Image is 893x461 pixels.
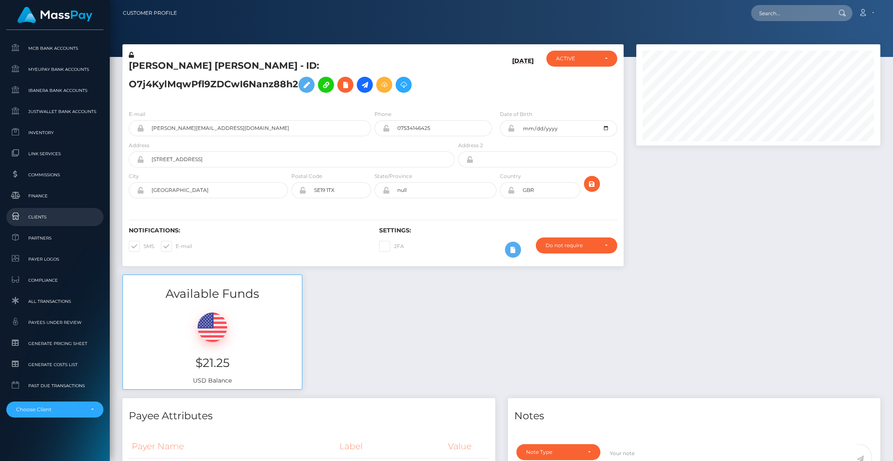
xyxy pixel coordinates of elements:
[198,313,227,342] img: USD.png
[512,57,534,100] h6: [DATE]
[6,124,103,142] a: Inventory
[10,86,100,95] span: Ibanera Bank Accounts
[6,313,103,332] a: Payees under Review
[10,233,100,243] span: Partners
[123,4,177,22] a: Customer Profile
[129,111,145,118] label: E-mail
[379,227,617,234] h6: Settings:
[514,409,874,423] h4: Notes
[129,59,450,97] h5: [PERSON_NAME] [PERSON_NAME] - ID: O7j4KylMqwPfl9ZDCwI6Nanz88h2
[129,409,489,423] h4: Payee Attributes
[10,360,100,369] span: Generate Costs List
[751,5,831,21] input: Search...
[10,254,100,264] span: Payer Logos
[458,142,483,149] label: Address 2
[129,227,366,234] h6: Notifications:
[526,449,581,456] div: Note Type
[129,142,149,149] label: Address
[337,435,445,458] th: Label
[6,402,103,418] button: Choose Client
[6,271,103,289] a: Compliance
[6,377,103,395] a: Past Due Transactions
[6,60,103,78] a: MyEUPay Bank Accounts
[10,128,100,137] span: Inventory
[10,170,100,180] span: Commissions
[357,77,373,93] a: Initiate Payout
[6,356,103,374] a: Generate Costs List
[10,149,100,159] span: Link Services
[6,292,103,310] a: All Transactions
[129,435,337,458] th: Payer Name
[10,381,100,391] span: Past Due Transactions
[536,237,617,253] button: Do not require
[6,334,103,353] a: Generate Pricing Sheet
[123,302,302,389] div: USD Balance
[556,55,598,62] div: ACTIVE
[17,7,92,23] img: MassPay Logo
[375,111,391,118] label: Phone
[546,242,597,249] div: Do not require
[129,355,296,371] h3: $21.25
[500,173,521,180] label: Country
[10,318,100,327] span: Payees under Review
[129,173,139,180] label: City
[6,102,103,121] a: JustWallet Bank Accounts
[10,191,100,201] span: Finance
[6,208,103,226] a: Clients
[10,212,100,222] span: Clients
[375,173,412,180] label: State/Province
[291,173,322,180] label: Postal Code
[6,229,103,247] a: Partners
[516,444,600,460] button: Note Type
[10,339,100,348] span: Generate Pricing Sheet
[6,145,103,163] a: Link Services
[6,39,103,57] a: MCB Bank Accounts
[445,435,489,458] th: Value
[129,241,154,252] label: SMS
[16,406,84,413] div: Choose Client
[161,241,192,252] label: E-mail
[379,241,404,252] label: 2FA
[10,297,100,306] span: All Transactions
[6,250,103,268] a: Payer Logos
[10,43,100,53] span: MCB Bank Accounts
[500,111,532,118] label: Date of Birth
[6,187,103,205] a: Finance
[10,275,100,285] span: Compliance
[10,107,100,116] span: JustWallet Bank Accounts
[123,286,302,302] h3: Available Funds
[546,51,617,67] button: ACTIVE
[6,166,103,184] a: Commissions
[6,81,103,100] a: Ibanera Bank Accounts
[10,65,100,74] span: MyEUPay Bank Accounts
